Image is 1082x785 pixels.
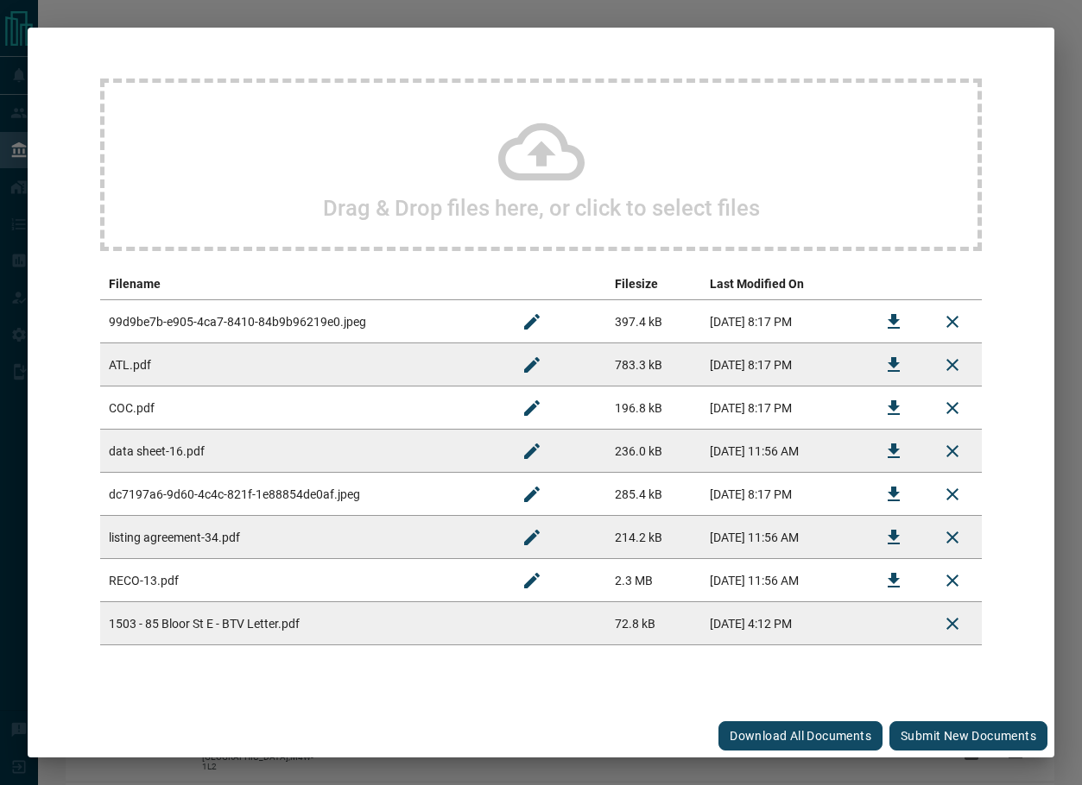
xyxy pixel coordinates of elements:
button: Rename [511,387,553,429]
td: [DATE] 8:17 PM [701,300,864,343]
div: Drag & Drop files here, or click to select files [100,78,982,251]
td: [DATE] 11:56 AM [701,516,864,559]
td: 72.8 kB [606,602,701,645]
td: [DATE] 4:12 PM [701,602,864,645]
button: Download [873,301,914,342]
button: Remove File [932,430,973,472]
button: Delete [932,603,973,644]
th: download action column [864,268,923,300]
td: 214.2 kB [606,516,701,559]
td: 285.4 kB [606,473,701,516]
td: 236.0 kB [606,430,701,473]
td: 196.8 kB [606,386,701,430]
td: 783.3 kB [606,343,701,386]
td: [DATE] 8:17 PM [701,473,864,516]
th: Filesize [606,268,701,300]
td: [DATE] 11:56 AM [701,559,864,602]
button: Remove File [932,387,973,429]
td: [DATE] 11:56 AM [701,430,864,473]
td: RECO-13.pdf [100,559,503,602]
button: Remove File [932,301,973,342]
th: edit column [503,268,606,300]
button: Download [873,430,914,472]
td: COC.pdf [100,386,503,430]
button: Submit new documents [889,721,1047,750]
button: Remove File [932,560,973,601]
td: 1503 - 85 Bloor St E - BTV Letter.pdf [100,602,503,645]
button: Rename [511,430,553,472]
button: Rename [511,474,553,515]
h2: Drag & Drop files here, or click to select files [323,195,760,221]
td: ATL.pdf [100,343,503,386]
td: listing agreement-34.pdf [100,516,503,559]
button: Remove File [932,517,973,558]
td: 397.4 kB [606,300,701,343]
td: [DATE] 8:17 PM [701,386,864,430]
td: [DATE] 8:17 PM [701,343,864,386]
button: Download [873,560,914,601]
button: Remove File [932,474,973,515]
button: Rename [511,517,553,558]
th: Filename [100,268,503,300]
th: delete file action column [923,268,982,300]
button: Download [873,344,914,386]
td: data sheet-16.pdf [100,430,503,473]
button: Download [873,474,914,515]
button: Remove File [932,344,973,386]
button: Rename [511,301,553,342]
td: dc7197a6-9d60-4c4c-821f-1e88854de0af.jpeg [100,473,503,516]
th: Last Modified On [701,268,864,300]
button: Rename [511,560,553,601]
button: Download All Documents [718,721,883,750]
td: 2.3 MB [606,559,701,602]
td: 99d9be7b-e905-4ca7-8410-84b9b96219e0.jpeg [100,300,503,343]
button: Rename [511,344,553,386]
button: Download [873,517,914,558]
button: Download [873,387,914,429]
